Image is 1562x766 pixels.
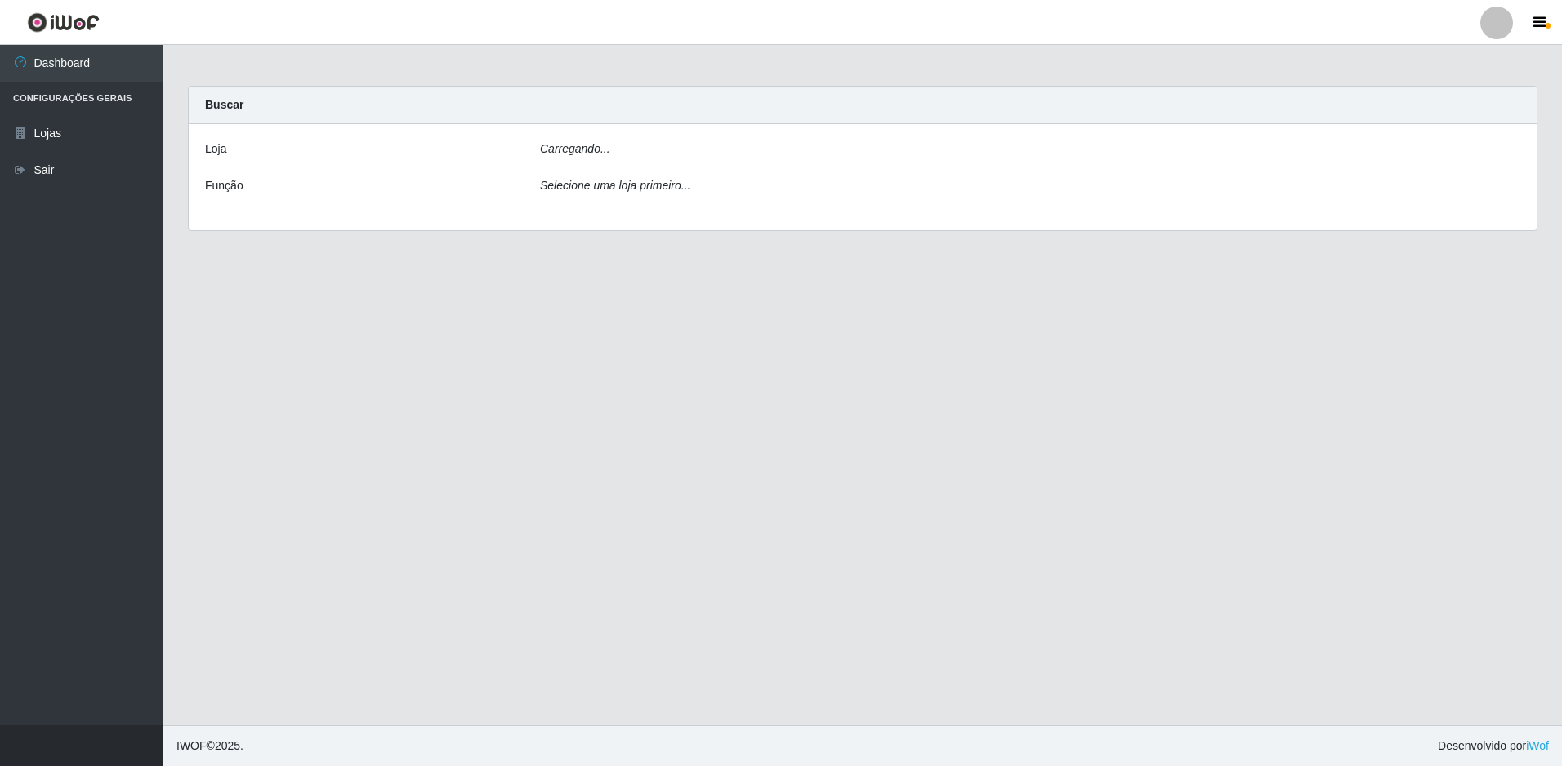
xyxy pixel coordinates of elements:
span: Desenvolvido por [1438,737,1549,755]
label: Loja [205,140,226,158]
label: Função [205,177,243,194]
strong: Buscar [205,98,243,111]
img: CoreUI Logo [27,12,100,33]
i: Selecione uma loja primeiro... [540,179,690,192]
span: IWOF [176,739,207,752]
span: © 2025 . [176,737,243,755]
i: Carregando... [540,142,610,155]
a: iWof [1526,739,1549,752]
